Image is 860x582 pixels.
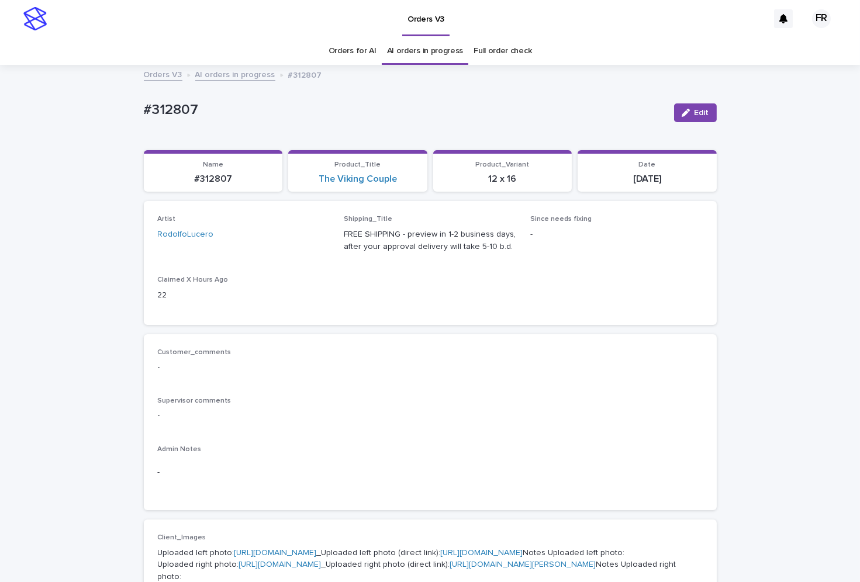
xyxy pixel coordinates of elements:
span: Shipping_Title [344,216,392,223]
span: Product_Variant [475,161,529,168]
span: Edit [695,109,709,117]
p: 22 [158,289,330,302]
span: Name [203,161,223,168]
button: Edit [674,103,717,122]
span: Date [638,161,655,168]
span: Claimed X Hours Ago [158,276,229,283]
span: Product_Title [334,161,381,168]
a: [URL][DOMAIN_NAME] [239,560,322,569]
span: Customer_comments [158,349,232,356]
a: Orders V3 [144,67,182,81]
span: Artist [158,216,176,223]
div: FR [812,9,831,28]
p: #312807 [144,102,665,119]
a: [URL][DOMAIN_NAME] [441,549,523,557]
span: Client_Images [158,534,206,541]
p: - [158,361,703,373]
p: 12 x 16 [440,174,565,185]
img: stacker-logo-s-only.png [23,7,47,30]
a: Full order check [474,37,531,65]
p: - [158,410,703,422]
a: RodolfoLucero [158,228,214,241]
p: FREE SHIPPING - preview in 1-2 business days, after your approval delivery will take 5-10 b.d. [344,228,516,253]
a: AI orders in progress [195,67,275,81]
p: - [158,466,703,479]
p: #312807 [288,68,322,81]
p: - [530,228,703,241]
a: The Viking Couple [319,174,397,185]
span: Since needs fixing [530,216,592,223]
p: #312807 [151,174,276,185]
span: Supervisor comments [158,397,232,404]
a: Orders for AI [329,37,377,65]
a: [URL][DOMAIN_NAME] [234,549,317,557]
a: [URL][DOMAIN_NAME][PERSON_NAME] [450,560,596,569]
span: Admin Notes [158,446,202,453]
a: AI orders in progress [387,37,464,65]
p: [DATE] [585,174,710,185]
